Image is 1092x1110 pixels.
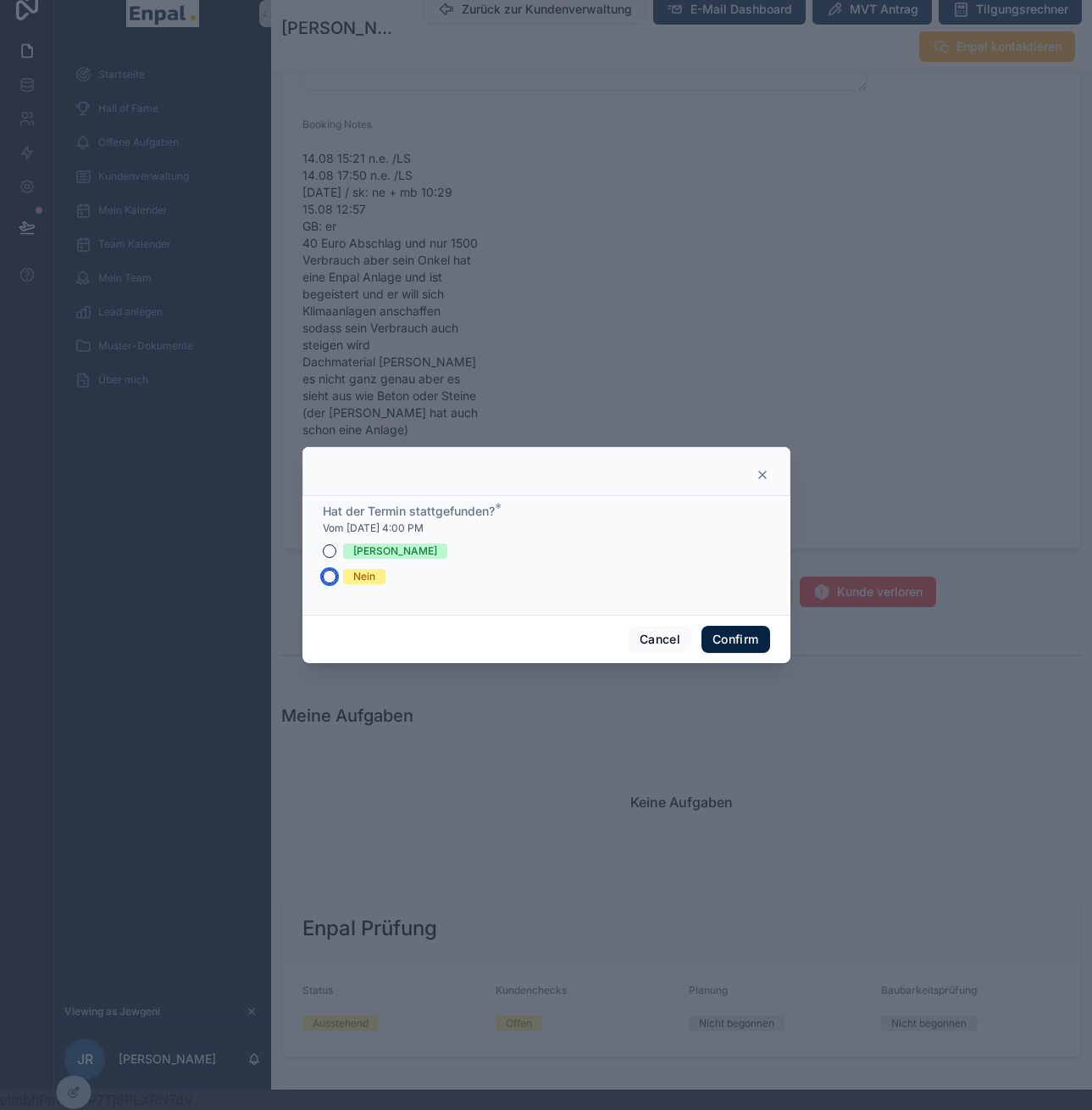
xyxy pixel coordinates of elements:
[629,626,691,653] button: Cancel
[323,522,424,535] span: Vom [DATE] 4:00 PM
[353,569,375,584] div: Nein
[701,626,769,653] button: Confirm
[353,544,437,559] div: [PERSON_NAME]
[323,504,495,518] span: Hat der Termin stattgefunden?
